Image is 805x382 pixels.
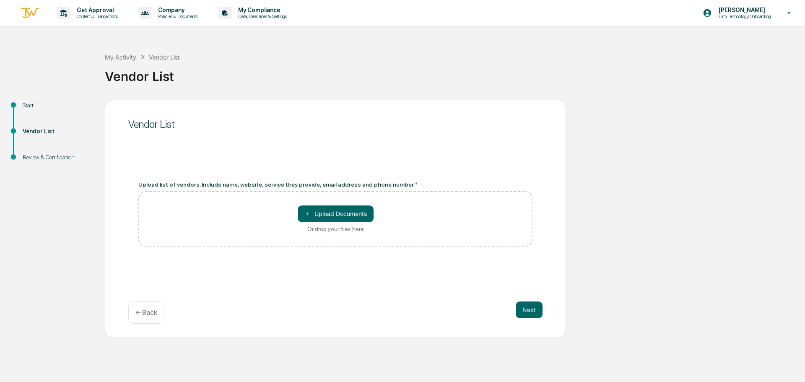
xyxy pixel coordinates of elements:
[23,101,91,110] div: Start
[298,205,374,222] button: Or drop your files here
[151,13,202,19] p: Policies & Documents
[304,210,310,218] span: ＋
[231,7,291,13] p: My Compliance
[70,13,122,19] p: Content & Transactions
[151,7,202,13] p: Company
[105,62,801,84] div: Vendor List
[105,54,136,61] div: My Activity
[23,153,91,162] div: Review & Certification
[70,7,122,13] p: Get Approval
[135,309,157,317] p: ← Back
[128,118,543,130] div: Vendor List
[712,13,775,19] p: Firm Technology Onboarding
[516,301,543,318] button: Next
[149,54,180,61] div: Vendor List
[712,7,775,13] p: [PERSON_NAME]
[20,6,40,20] img: logo
[307,226,364,232] div: Or drop your files here
[23,127,91,136] div: Vendor List
[231,13,291,19] p: Data, Deadlines & Settings
[138,181,532,188] div: Upload list of vendors. Include name, website, service they provide, email address and phone number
